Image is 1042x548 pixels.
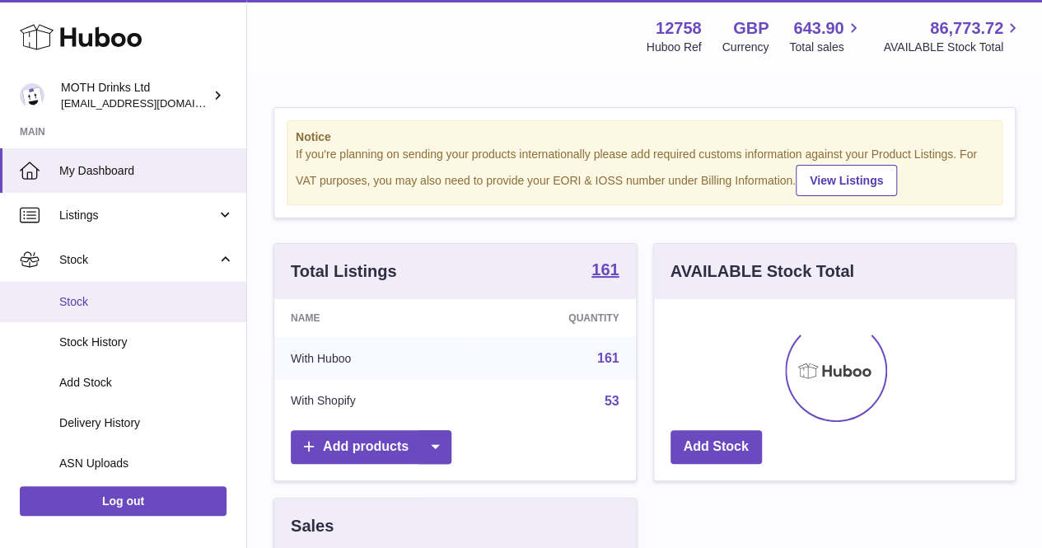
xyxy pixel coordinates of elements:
[59,335,234,350] span: Stock History
[656,17,702,40] strong: 12758
[296,147,993,196] div: If you're planning on sending your products internationally please add required customs informati...
[647,40,702,55] div: Huboo Ref
[469,299,635,337] th: Quantity
[883,40,1022,55] span: AVAILABLE Stock Total
[59,456,234,471] span: ASN Uploads
[59,375,234,391] span: Add Stock
[274,380,469,423] td: With Shopify
[605,394,619,408] a: 53
[591,261,619,281] a: 161
[733,17,769,40] strong: GBP
[883,17,1022,55] a: 86,773.72 AVAILABLE Stock Total
[671,260,854,283] h3: AVAILABLE Stock Total
[789,17,862,55] a: 643.90 Total sales
[291,260,397,283] h3: Total Listings
[591,261,619,278] strong: 161
[597,351,619,365] a: 161
[722,40,769,55] div: Currency
[59,294,234,310] span: Stock
[789,40,862,55] span: Total sales
[930,17,1003,40] span: 86,773.72
[274,299,469,337] th: Name
[20,83,44,108] img: orders@mothdrinks.com
[796,165,897,196] a: View Listings
[671,430,762,464] a: Add Stock
[291,430,451,464] a: Add products
[59,208,217,223] span: Listings
[59,415,234,431] span: Delivery History
[59,252,217,268] span: Stock
[296,129,993,145] strong: Notice
[20,486,227,516] a: Log out
[59,163,234,179] span: My Dashboard
[61,96,242,110] span: [EMAIL_ADDRESS][DOMAIN_NAME]
[291,515,334,537] h3: Sales
[274,337,469,380] td: With Huboo
[61,80,209,111] div: MOTH Drinks Ltd
[793,17,843,40] span: 643.90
